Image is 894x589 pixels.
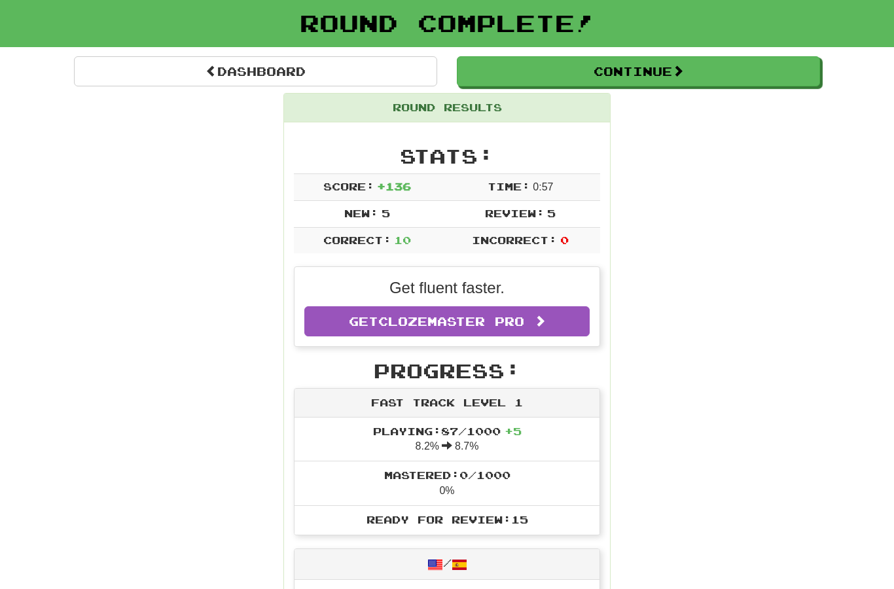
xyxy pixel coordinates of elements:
li: 8.2% 8.7% [295,418,599,462]
span: Clozemaster Pro [378,314,524,329]
a: GetClozemaster Pro [304,306,590,336]
h2: Stats: [294,145,600,167]
span: + 5 [505,425,522,437]
div: / [295,549,599,580]
span: Playing: 87 / 1000 [373,425,522,437]
span: + 136 [377,180,411,192]
h1: Round Complete! [5,10,889,36]
h2: Progress: [294,360,600,382]
li: 0% [295,461,599,506]
p: Get fluent faster. [304,277,590,299]
span: 0 : 57 [533,181,553,192]
span: 10 [394,234,411,246]
span: Ready for Review: 15 [367,513,528,526]
div: Round Results [284,94,610,122]
span: 5 [547,207,556,219]
a: Dashboard [74,56,437,86]
button: Continue [457,56,820,86]
span: Incorrect: [472,234,557,246]
span: New: [344,207,378,219]
div: Fast Track Level 1 [295,389,599,418]
span: Score: [323,180,374,192]
span: Review: [485,207,545,219]
span: 0 [560,234,569,246]
span: Correct: [323,234,391,246]
span: 5 [382,207,390,219]
span: Time: [488,180,530,192]
span: Mastered: 0 / 1000 [384,469,510,481]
